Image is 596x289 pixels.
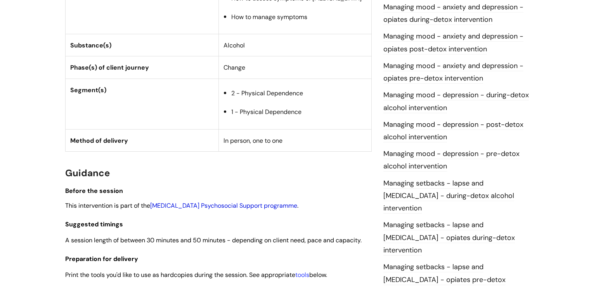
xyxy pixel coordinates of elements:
[231,108,301,116] span: 1 - Physical Dependence
[383,61,523,84] a: Managing mood - anxiety and depression - opiates pre-detox intervention
[383,32,523,54] a: Managing mood - anxiety and depression - opiates post-detox intervention
[65,220,123,228] span: Suggested timings
[65,201,298,210] span: This intervention is part of the .
[65,187,123,195] span: Before the session
[65,255,138,263] span: Preparation for delivery
[70,63,149,72] span: Phase(s) of client journey
[231,13,307,21] span: How to manage symptoms
[70,137,128,145] span: Method of delivery
[223,137,282,145] span: In person, one to one
[295,271,309,279] a: tools
[383,120,523,142] a: Managing mood - depression - post-detox alcohol intervention
[383,90,529,113] a: Managing mood - depression - during-detox alcohol intervention
[70,86,106,94] span: Segment(s)
[70,41,111,49] span: Substance(s)
[65,236,362,244] span: A session length of between 30 minutes and 50 minutes - depending on client need, pace and capacity.
[150,201,297,210] a: [MEDICAL_DATA] Psychosocial Support programme
[383,179,514,214] a: Managing setbacks - lapse and [MEDICAL_DATA] - during-detox alcohol intervention
[65,167,110,179] span: Guidance
[383,2,523,25] a: Managing mood - anxiety and depression - opiates during-detox intervention
[383,149,520,172] a: Managing mood - depression - pre-detox alcohol intervention
[65,271,327,279] span: Print the tools you'd like to use as hardcopies during the session. See appropriate below.
[231,89,303,97] span: 2 - Physical Dependence
[383,220,515,256] a: Managing setbacks - lapse and [MEDICAL_DATA] - opiates during-detox intervention
[223,63,245,72] span: Change
[223,41,245,49] span: Alcohol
